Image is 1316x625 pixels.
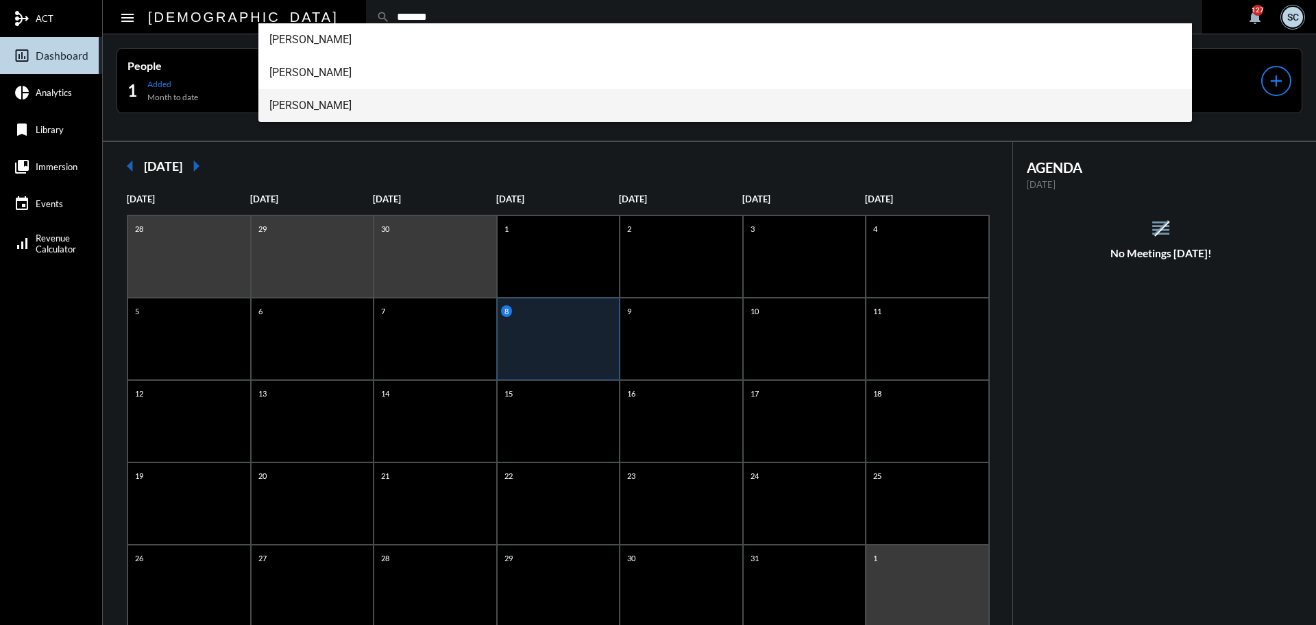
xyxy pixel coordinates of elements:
[14,158,30,175] mat-icon: collections_bookmark
[36,198,63,209] span: Events
[255,388,270,399] p: 13
[747,470,762,482] p: 24
[501,388,516,399] p: 15
[742,193,866,204] p: [DATE]
[148,6,339,28] h2: [DEMOGRAPHIC_DATA]
[624,305,635,317] p: 9
[865,193,988,204] p: [DATE]
[496,193,620,204] p: [DATE]
[117,152,144,180] mat-icon: arrow_left
[36,87,72,98] span: Analytics
[378,552,393,564] p: 28
[1282,7,1303,27] div: SC
[255,470,270,482] p: 20
[255,305,266,317] p: 6
[127,80,137,102] h2: 1
[870,305,885,317] p: 11
[378,388,393,399] p: 14
[1247,9,1263,25] mat-icon: notifications
[132,552,147,564] p: 26
[14,235,30,252] mat-icon: signal_cellular_alt
[747,552,762,564] p: 31
[501,305,512,317] p: 8
[182,152,210,180] mat-icon: arrow_right
[501,470,516,482] p: 22
[132,470,147,482] p: 19
[1149,217,1172,239] mat-icon: reorder
[114,3,141,31] button: Toggle sidenav
[870,470,885,482] p: 25
[624,552,639,564] p: 30
[1027,179,1296,190] p: [DATE]
[747,223,758,235] p: 3
[501,552,516,564] p: 29
[1027,159,1296,176] h2: AGENDA
[378,305,389,317] p: 7
[619,193,742,204] p: [DATE]
[36,124,64,135] span: Library
[36,161,77,172] span: Immersion
[376,10,390,24] mat-icon: search
[1252,5,1263,16] div: 127
[14,10,30,27] mat-icon: mediation
[36,49,88,62] span: Dashboard
[119,10,136,26] mat-icon: Side nav toggle icon
[255,552,270,564] p: 27
[624,223,635,235] p: 2
[14,121,30,138] mat-icon: bookmark
[747,388,762,399] p: 17
[255,223,270,235] p: 29
[870,388,885,399] p: 18
[127,193,250,204] p: [DATE]
[1267,71,1286,91] mat-icon: add
[870,552,881,564] p: 1
[144,158,182,174] h2: [DATE]
[132,305,143,317] p: 5
[36,233,76,255] span: Revenue Calculator
[378,223,393,235] p: 30
[378,470,393,482] p: 21
[624,470,639,482] p: 23
[269,89,1182,122] span: [PERSON_NAME]
[269,56,1182,89] span: [PERSON_NAME]
[127,59,362,72] p: People
[14,84,30,101] mat-icon: pie_chart
[132,223,147,235] p: 28
[14,47,30,64] mat-icon: insert_chart_outlined
[501,223,512,235] p: 1
[132,388,147,399] p: 12
[1013,247,1310,259] h5: No Meetings [DATE]!
[36,13,53,24] span: ACT
[747,305,762,317] p: 10
[624,388,639,399] p: 16
[147,92,198,102] p: Month to date
[269,23,1182,56] span: [PERSON_NAME]
[147,79,198,89] p: Added
[14,196,30,212] mat-icon: event
[250,193,374,204] p: [DATE]
[373,193,496,204] p: [DATE]
[870,223,881,235] p: 4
